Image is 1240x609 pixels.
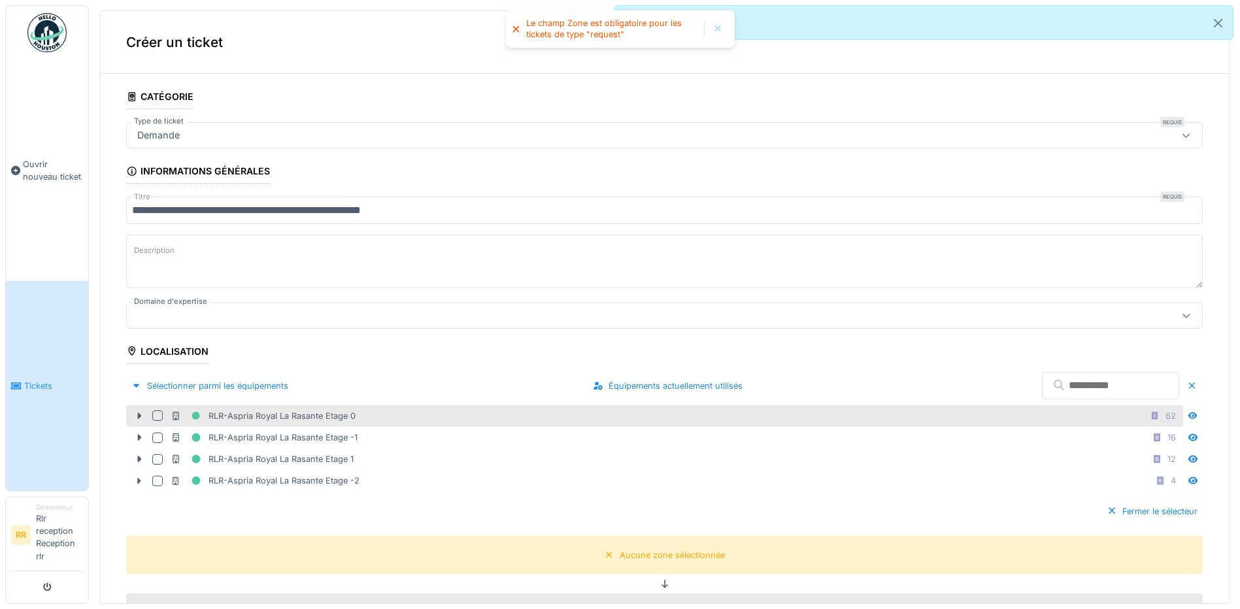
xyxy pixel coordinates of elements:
[6,281,88,490] a: Tickets
[526,18,697,40] div: Le champ Zone est obligatoire pour les tickets de type "request"
[1101,502,1203,520] div: Fermer le sélecteur
[36,502,83,512] div: Demandeur
[126,161,270,184] div: Informations générales
[126,87,193,109] div: Catégorie
[131,242,177,259] label: Description
[131,116,186,127] label: Type de ticket
[1171,474,1176,487] div: 4
[11,525,31,545] li: RR
[614,5,1234,40] div: Connecté(e).
[1160,191,1184,202] div: Requis
[171,408,356,424] div: RLR-Aspria Royal La Rasante Etage 0
[23,158,83,183] span: Ouvrir nouveau ticket
[1160,117,1184,127] div: Requis
[1167,453,1176,465] div: 12
[620,549,725,561] div: Aucune zone sélectionnée
[100,11,1229,74] div: Créer un ticket
[11,502,83,571] a: RR DemandeurRlr reception Reception rlr
[1165,410,1176,422] div: 62
[6,59,88,281] a: Ouvrir nouveau ticket
[171,429,358,446] div: RLR-Aspria Royal La Rasante Etage -1
[171,451,354,467] div: RLR-Aspria Royal La Rasante Etage 1
[171,472,360,489] div: RLR-Aspria Royal La Rasante Etage -2
[126,377,293,395] div: Sélectionner parmi les équipements
[132,128,185,142] div: Demande
[1167,431,1176,444] div: 16
[131,191,153,203] label: Titre
[588,377,748,395] div: Équipements actuellement utilisés
[36,502,83,568] li: Rlr reception Reception rlr
[131,296,210,307] label: Domaine d'expertise
[27,13,67,52] img: Badge_color-CXgf-gQk.svg
[126,342,209,364] div: Localisation
[24,380,83,392] span: Tickets
[1203,6,1233,41] button: Close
